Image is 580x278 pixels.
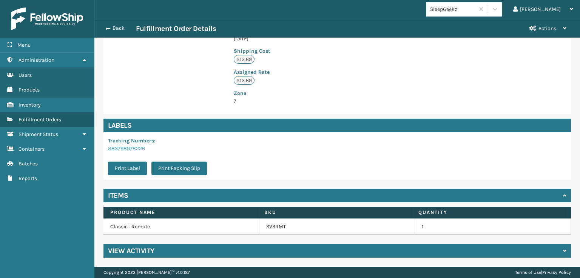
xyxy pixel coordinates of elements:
td: Classic+ Remote [103,218,259,235]
p: Zone [234,89,332,97]
h4: Items [108,191,128,200]
img: logo [11,8,83,30]
h3: Fulfillment Order Details [136,24,216,33]
span: 7 [234,89,332,104]
td: 1 [415,218,571,235]
p: Copyright 2023 [PERSON_NAME]™ v 1.0.187 [103,267,190,278]
p: $13.69 [234,55,255,64]
span: Administration [19,57,54,63]
p: [DATE] [234,35,332,43]
label: SKU [264,209,404,216]
div: SleepGeekz [430,5,475,13]
p: Assigned Rate [234,68,332,76]
a: 883798978226 [108,145,145,152]
button: Print Label [108,162,147,175]
p: Shipping Cost [234,47,332,55]
a: Privacy Policy [542,270,571,275]
a: SV3RMT [266,223,286,231]
span: Fulfillment Orders [19,116,61,123]
p: $13.69 [234,76,255,85]
span: Users [19,72,32,78]
span: Products [19,87,40,93]
h4: Labels [103,119,571,132]
button: Print Packing Slip [151,162,207,175]
h4: View Activity [108,246,154,255]
button: Back [101,25,136,32]
span: Inventory [19,102,41,108]
a: Terms of Use [515,270,541,275]
span: Tracking Numbers : [108,137,156,144]
label: Quantity [418,209,558,216]
span: Shipment Status [19,131,58,137]
label: Product Name [110,209,250,216]
div: | [515,267,571,278]
span: Actions [538,25,556,32]
span: Batches [19,160,38,167]
span: Reports [19,175,37,182]
button: Actions [523,19,573,38]
span: Containers [19,146,45,152]
span: Menu [17,42,31,48]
